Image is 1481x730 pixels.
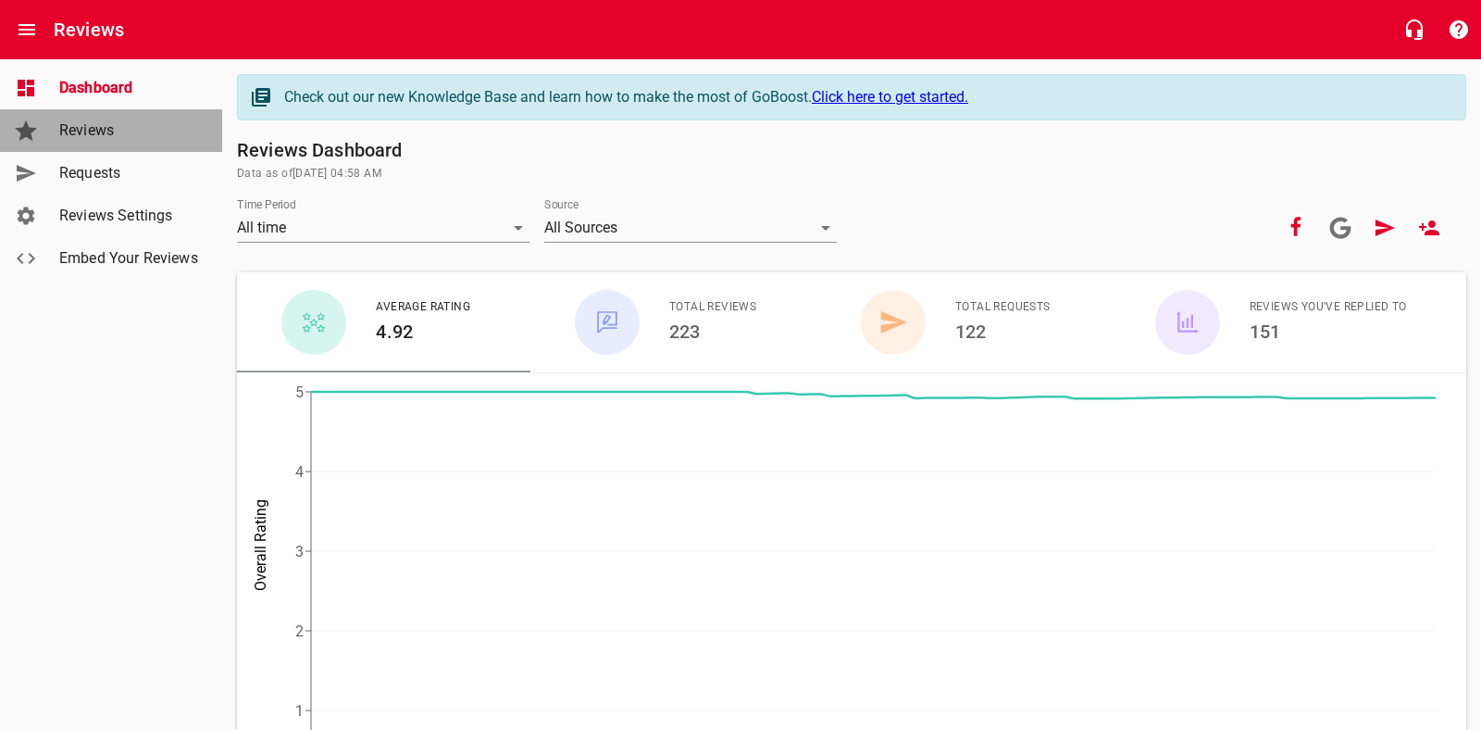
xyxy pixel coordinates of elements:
[59,162,200,184] span: Requests
[1363,206,1407,250] a: Request Review
[1318,206,1363,250] a: Connect your Google account
[955,317,1051,346] h6: 122
[544,213,837,243] div: All Sources
[284,86,1447,108] div: Check out our new Knowledge Base and learn how to make the most of GoBoost.
[237,199,296,210] label: Time Period
[1250,317,1407,346] h6: 151
[295,543,304,560] tspan: 3
[669,298,756,317] span: Total Reviews
[59,205,200,227] span: Reviews Settings
[1392,7,1437,52] button: Live Chat
[669,317,756,346] h6: 223
[295,384,304,401] tspan: 5
[544,199,579,210] label: Source
[54,15,124,44] h6: Reviews
[59,77,200,99] span: Dashboard
[295,463,304,481] tspan: 4
[1274,206,1318,250] button: Your Facebook account is connected
[237,165,1466,183] span: Data as of [DATE] 04:58 AM
[376,298,470,317] span: Average Rating
[376,317,470,346] h6: 4.92
[1407,206,1451,250] a: New User
[955,298,1051,317] span: Total Requests
[1250,298,1407,317] span: Reviews You've Replied To
[59,247,200,270] span: Embed Your Reviews
[59,120,200,142] span: Reviews
[812,88,968,106] a: Click here to get started.
[295,702,304,720] tspan: 1
[295,623,304,640] tspan: 2
[1437,7,1481,52] button: Support Portal
[237,135,1466,165] h6: Reviews Dashboard
[252,499,269,591] tspan: Overall Rating
[5,7,49,52] button: Open drawer
[237,213,529,243] div: All time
